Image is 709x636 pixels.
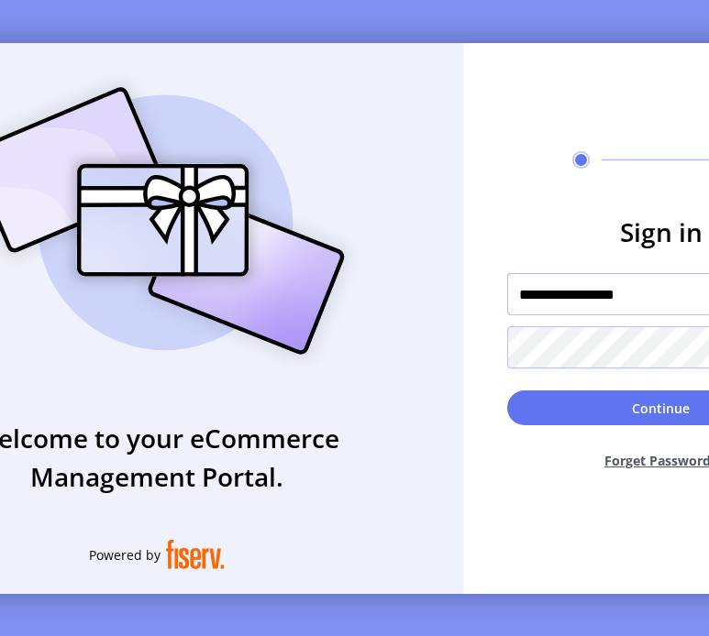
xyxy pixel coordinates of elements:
span: Powered by [89,545,161,565]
